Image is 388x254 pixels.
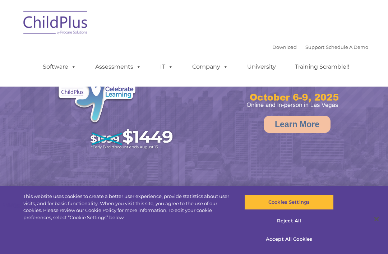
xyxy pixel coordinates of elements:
[272,44,368,50] font: |
[88,60,148,74] a: Assessments
[240,60,283,74] a: University
[23,193,233,221] div: This website uses cookies to create a better user experience, provide statistics about user visit...
[36,60,83,74] a: Software
[272,44,297,50] a: Download
[369,211,384,227] button: Close
[244,213,333,228] button: Reject All
[185,60,235,74] a: Company
[244,195,333,210] button: Cookies Settings
[20,6,92,42] img: ChildPlus by Procare Solutions
[305,44,324,50] a: Support
[326,44,368,50] a: Schedule A Demo
[288,60,356,74] a: Training Scramble!!
[153,60,180,74] a: IT
[244,232,333,247] button: Accept All Cookies
[264,116,331,133] a: Learn More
